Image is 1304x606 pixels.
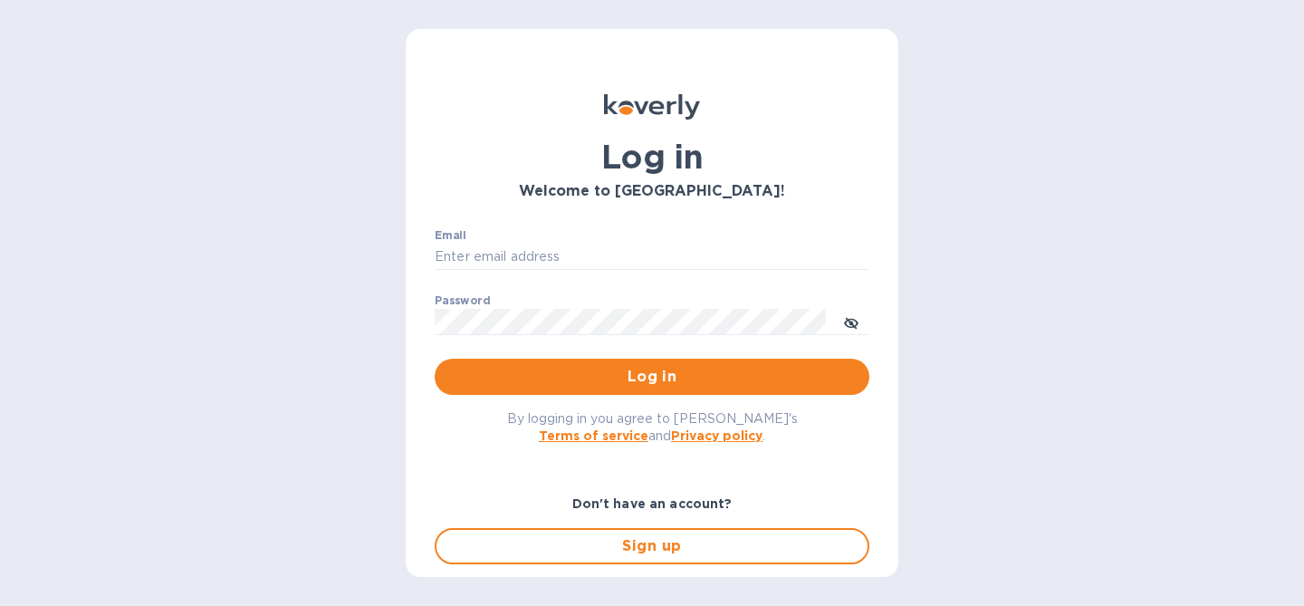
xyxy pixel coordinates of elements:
input: Enter email address [435,244,869,271]
img: Koverly [604,94,700,120]
label: Password [435,295,490,306]
button: Sign up [435,528,869,564]
label: Email [435,230,466,241]
h1: Log in [435,138,869,176]
span: Sign up [451,535,853,557]
span: By logging in you agree to [PERSON_NAME]'s and . [507,411,798,443]
span: Log in [449,366,855,388]
button: toggle password visibility [833,303,869,340]
a: Terms of service [539,428,648,443]
b: Don't have an account? [572,496,733,511]
h3: Welcome to [GEOGRAPHIC_DATA]! [435,183,869,200]
a: Privacy policy [671,428,762,443]
button: Log in [435,359,869,395]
